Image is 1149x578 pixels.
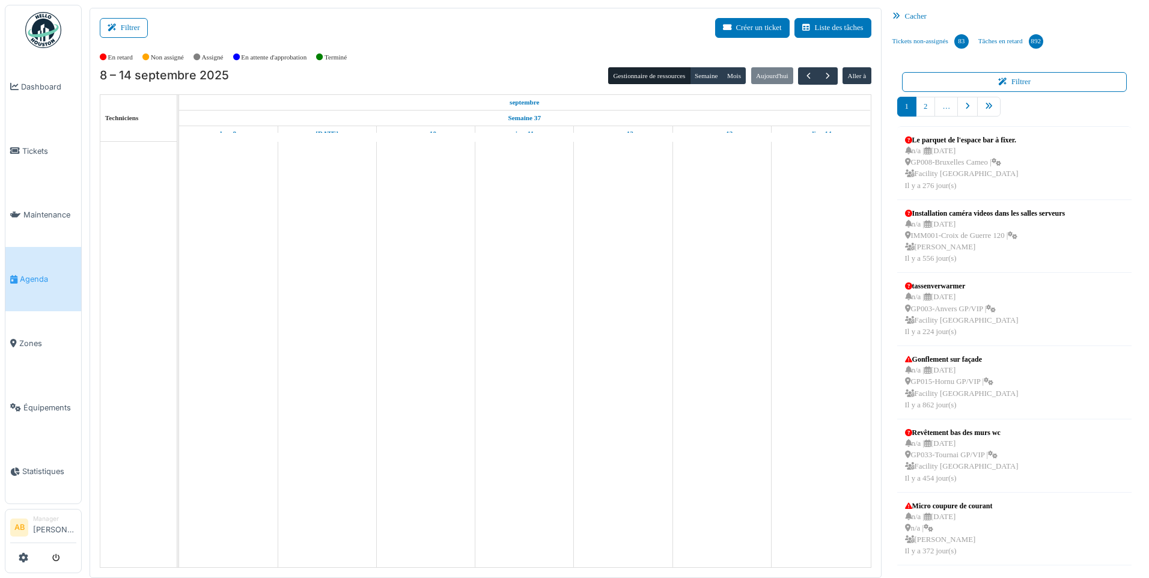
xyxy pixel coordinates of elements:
[902,278,1022,341] a: tassenverwarmer n/a |[DATE] GP003-Anvers GP/VIP | Facility [GEOGRAPHIC_DATA]Il y a 224 jour(s)
[5,55,81,119] a: Dashboard
[897,97,1132,126] nav: pager
[5,119,81,183] a: Tickets
[794,18,871,38] button: Liste des tâches
[5,440,81,504] a: Statistiques
[722,67,746,84] button: Mois
[312,126,341,141] a: 9 septembre 2025
[512,126,537,141] a: 11 septembre 2025
[905,438,1019,484] div: n/a | [DATE] GP033-Tournai GP/VIP | Facility [GEOGRAPHIC_DATA] Il y a 454 jour(s)
[905,511,993,558] div: n/a | [DATE] n/a | [PERSON_NAME] Il y a 372 jour(s)
[10,519,28,537] li: AB
[5,247,81,311] a: Agenda
[905,500,993,511] div: Micro coupure de courant
[22,466,76,477] span: Statistiques
[974,25,1048,58] a: Tâches en retard
[10,514,76,543] a: AB Manager[PERSON_NAME]
[902,497,996,561] a: Micro coupure de courant n/a |[DATE] n/a | [PERSON_NAME]Il y a 372 jour(s)
[608,67,690,84] button: Gestionnaire de ressources
[916,97,935,117] a: 2
[5,183,81,248] a: Maintenance
[798,67,818,85] button: Précédent
[202,52,224,62] label: Assigné
[23,209,76,221] span: Maintenance
[905,135,1019,145] div: Le parquet de l'espace bar à fixer.
[954,34,969,49] div: 83
[105,114,139,121] span: Techniciens
[897,97,916,117] a: 1
[19,338,76,349] span: Zones
[1029,34,1043,49] div: 892
[108,52,133,62] label: En retard
[751,67,793,84] button: Aujourd'hui
[934,97,958,117] a: …
[888,25,974,58] a: Tickets non-assignés
[610,126,636,141] a: 12 septembre 2025
[902,205,1068,268] a: Installation caméra videos dans les salles serveurs n/a |[DATE] IMM001-Croix de Guerre 120 | [PER...
[905,427,1019,438] div: Revêtement bas des murs wc
[100,18,148,38] button: Filtrer
[905,145,1019,192] div: n/a | [DATE] GP008-Bruxelles Cameo | Facility [GEOGRAPHIC_DATA] Il y a 276 jour(s)
[807,126,834,141] a: 14 septembre 2025
[905,219,1065,265] div: n/a | [DATE] IMM001-Croix de Guerre 120 | [PERSON_NAME] Il y a 556 jour(s)
[33,514,76,523] div: Manager
[412,126,439,141] a: 10 septembre 2025
[23,402,76,413] span: Équipements
[715,18,790,38] button: Créer un ticket
[22,145,76,157] span: Tickets
[708,126,736,141] a: 13 septembre 2025
[100,68,229,83] h2: 8 – 14 septembre 2025
[902,424,1022,487] a: Revêtement bas des murs wc n/a |[DATE] GP033-Tournai GP/VIP | Facility [GEOGRAPHIC_DATA]Il y a 45...
[905,208,1065,219] div: Installation caméra videos dans les salles serveurs
[888,8,1142,25] div: Cacher
[902,72,1127,92] button: Filtrer
[902,132,1022,195] a: Le parquet de l'espace bar à fixer. n/a |[DATE] GP008-Bruxelles Cameo | Facility [GEOGRAPHIC_DATA...
[818,67,838,85] button: Suivant
[325,52,347,62] label: Terminé
[690,67,723,84] button: Semaine
[905,281,1019,291] div: tassenverwarmer
[905,354,1019,365] div: Gonflement sur façade
[843,67,871,84] button: Aller à
[20,273,76,285] span: Agenda
[905,365,1019,411] div: n/a | [DATE] GP015-Hornu GP/VIP | Facility [GEOGRAPHIC_DATA] Il y a 862 jour(s)
[151,52,184,62] label: Non assigné
[217,126,239,141] a: 8 septembre 2025
[902,351,1022,414] a: Gonflement sur façade n/a |[DATE] GP015-Hornu GP/VIP | Facility [GEOGRAPHIC_DATA]Il y a 862 jour(s)
[5,376,81,440] a: Équipements
[21,81,76,93] span: Dashboard
[5,311,81,376] a: Zones
[33,514,76,540] li: [PERSON_NAME]
[905,291,1019,338] div: n/a | [DATE] GP003-Anvers GP/VIP | Facility [GEOGRAPHIC_DATA] Il y a 224 jour(s)
[25,12,61,48] img: Badge_color-CXgf-gQk.svg
[507,95,543,110] a: 8 septembre 2025
[241,52,306,62] label: En attente d'approbation
[505,111,544,126] a: Semaine 37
